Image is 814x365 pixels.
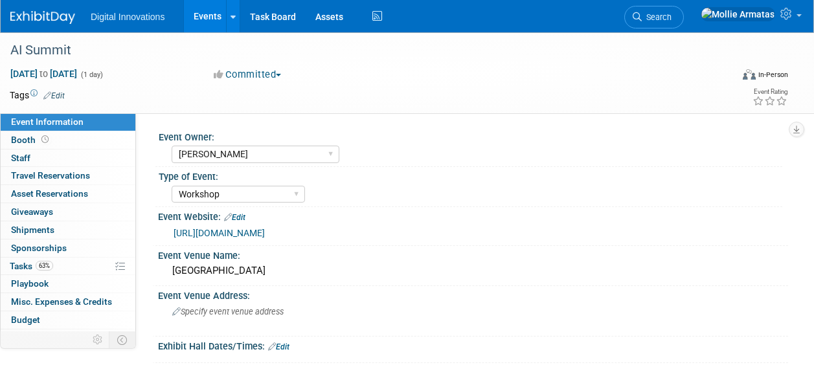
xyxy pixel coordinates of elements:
div: Type of Event: [159,167,782,183]
span: Asset Reservations [11,188,88,199]
div: In-Person [758,70,788,80]
a: Search [624,6,684,28]
span: Specify event venue address [172,307,284,316]
div: Event Rating [752,89,787,95]
div: [GEOGRAPHIC_DATA] [168,261,778,281]
a: Misc. Expenses & Credits [1,293,135,311]
span: (1 day) [80,71,103,79]
a: Shipments [1,221,135,239]
span: to [38,69,50,79]
span: Sponsorships [11,243,67,253]
span: Tasks [10,261,53,271]
td: Toggle Event Tabs [109,331,136,348]
td: Personalize Event Tab Strip [87,331,109,348]
div: Exhibit Hall Dates/Times: [158,337,788,353]
div: Event Format [675,67,788,87]
a: Sponsorships [1,239,135,257]
a: Staff [1,149,135,167]
span: Staff [11,153,30,163]
a: Edit [268,342,289,351]
a: Travel Reservations [1,167,135,184]
span: Misc. Expenses & Credits [11,296,112,307]
a: Event Information [1,113,135,131]
a: Budget [1,311,135,329]
span: Playbook [11,278,49,289]
button: Committed [209,68,286,82]
img: Mollie Armatas [701,7,775,21]
span: Travel Reservations [11,170,90,181]
a: Giveaways [1,203,135,221]
div: Event Venue Name: [158,246,788,262]
div: Event Website: [158,207,788,224]
td: Tags [10,89,65,102]
span: 63% [36,261,53,271]
a: Edit [224,213,245,222]
span: Event Information [11,116,84,127]
a: Tasks63% [1,258,135,275]
span: [DATE] [DATE] [10,68,78,80]
div: Event Venue Address: [158,286,788,302]
div: Event Owner: [159,127,782,144]
img: ExhibitDay [10,11,75,24]
a: Asset Reservations [1,185,135,203]
a: Edit [43,91,65,100]
img: Format-Inperson.png [743,69,756,80]
span: Giveaways [11,206,53,217]
a: Playbook [1,275,135,293]
a: Booth [1,131,135,149]
span: Digital Innovations [91,12,164,22]
span: Shipments [11,225,54,235]
span: Booth [11,135,51,145]
a: [URL][DOMAIN_NAME] [174,228,265,238]
span: Search [642,12,672,22]
span: Budget [11,315,40,325]
span: Booth not reserved yet [39,135,51,144]
div: AI Summit [6,39,721,62]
